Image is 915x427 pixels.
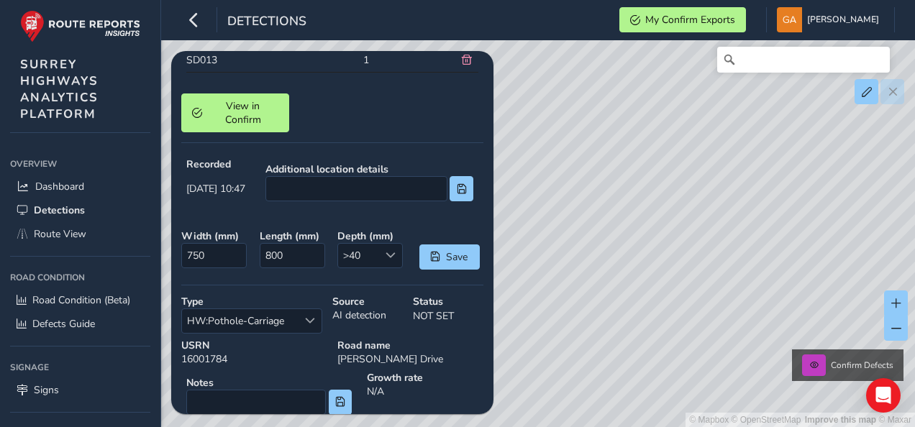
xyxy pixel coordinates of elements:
strong: Growth rate [367,371,483,385]
span: Road Condition (Beta) [32,293,130,307]
a: Dashboard [10,175,150,198]
span: Detections [227,12,306,32]
strong: Status [413,295,483,308]
div: Overview [10,153,150,175]
div: 16001784 [176,334,332,371]
div: Open Intercom Messenger [866,378,901,413]
button: Save [419,244,480,270]
div: AI detection [327,290,408,339]
p: NOT SET [413,308,483,323]
strong: Additional location details [265,162,473,176]
strong: Recorded [186,157,245,171]
strong: Length ( mm ) [260,229,328,243]
div: [PERSON_NAME] Drive [332,334,488,371]
span: Save [445,250,469,264]
button: [PERSON_NAME] [777,7,884,32]
span: My Confirm Exports [645,13,735,27]
button: My Confirm Exports [619,7,746,32]
div: Road Condition [10,267,150,288]
strong: Type [181,295,322,308]
div: 1 [363,53,450,67]
strong: USRN [181,339,327,352]
span: Detections [34,203,85,217]
span: SD013 [186,53,217,67]
div: N/A [362,366,488,425]
a: Defects Guide [10,312,150,336]
strong: Notes [186,376,352,390]
span: [DATE] 10:47 [186,182,245,196]
img: diamond-layout [777,7,802,32]
span: [PERSON_NAME] [807,7,879,32]
div: Signage [10,357,150,378]
span: View in Confirm [207,99,278,127]
strong: Width ( mm ) [181,229,250,243]
span: SURREY HIGHWAYS ANALYTICS PLATFORM [20,56,99,122]
span: Confirm Defects [831,359,893,371]
img: rr logo [20,10,140,42]
span: Defects Guide [32,317,95,331]
a: Signs [10,378,150,402]
span: HW:Pothole-Carriage [182,309,298,333]
span: Signs [34,383,59,397]
span: Dashboard [35,180,84,193]
span: Route View [34,227,86,241]
span: >40 [338,244,378,267]
div: Select a type [298,309,322,333]
a: Detections [10,198,150,222]
a: Road Condition (Beta) [10,288,150,312]
a: Route View [10,222,150,246]
input: Search [717,47,890,73]
button: View in Confirm [181,93,289,132]
strong: Depth ( mm ) [337,229,406,243]
strong: Road name [337,339,483,352]
strong: Source [332,295,403,308]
